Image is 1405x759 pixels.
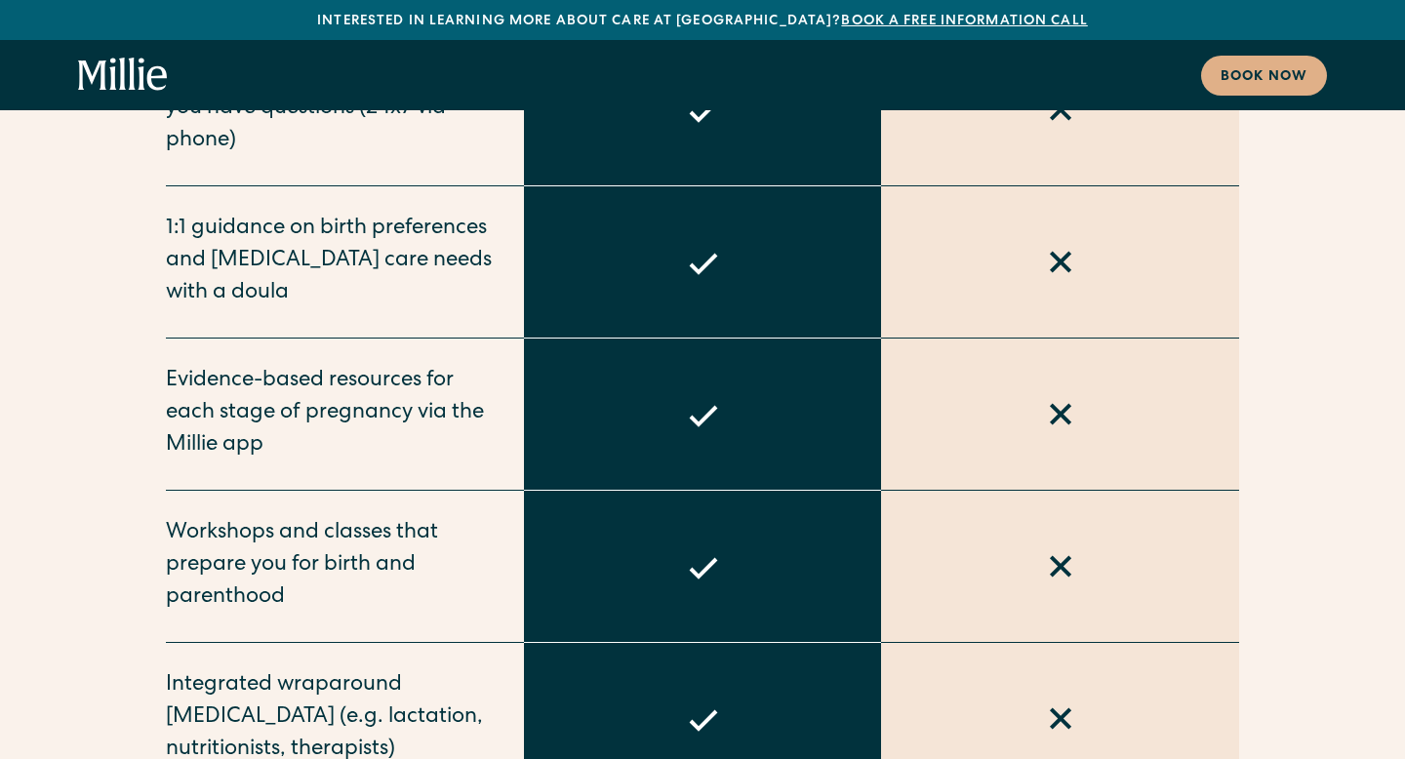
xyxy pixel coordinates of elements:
[166,518,501,615] div: Workshops and classes that prepare you for birth and parenthood
[166,366,501,462] div: Evidence-based resources for each stage of pregnancy via the Millie app
[841,15,1087,28] a: Book a free information call
[1221,67,1307,88] div: Book now
[78,58,168,93] a: home
[1201,56,1327,96] a: Book now
[166,214,501,310] div: 1:1 guidance on birth preferences and [MEDICAL_DATA] care needs with a doula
